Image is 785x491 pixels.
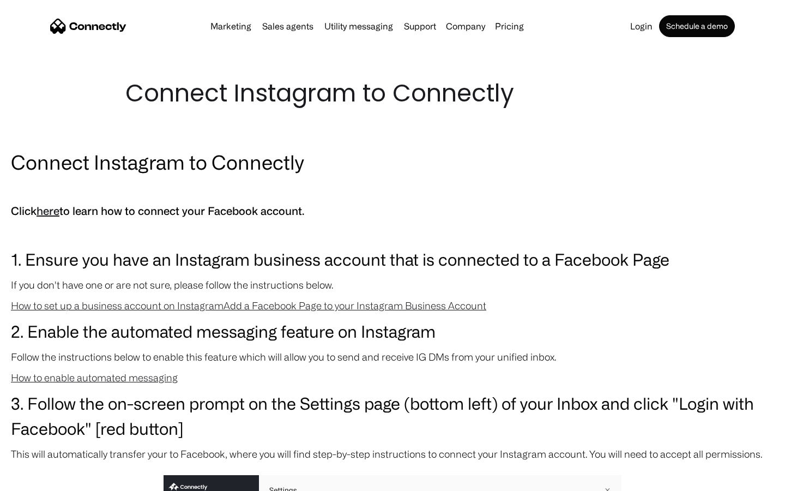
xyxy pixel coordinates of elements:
[11,472,65,487] aside: Language selected: English
[11,300,224,311] a: How to set up a business account on Instagram
[206,22,256,31] a: Marketing
[37,205,59,217] a: here
[11,226,774,241] p: ‍
[11,247,774,272] h3: 1. Ensure you have an Instagram business account that is connected to a Facebook Page
[446,19,485,34] div: Company
[224,300,486,311] a: Add a Facebook Page to your Instagram Business Account
[11,181,774,196] p: ‍
[626,22,657,31] a: Login
[11,277,774,292] p: If you don't have one or are not sure, please follow the instructions below.
[11,391,774,441] h3: 3. Follow the on-screen prompt on the Settings page (bottom left) of your Inbox and click "Login ...
[400,22,440,31] a: Support
[11,349,774,364] p: Follow the instructions below to enable this feature which will allow you to send and receive IG ...
[125,76,660,110] h1: Connect Instagram to Connectly
[11,319,774,344] h3: 2. Enable the automated messaging feature on Instagram
[491,22,528,31] a: Pricing
[11,446,774,462] p: This will automatically transfer your to Facebook, where you will find step-by-step instructions ...
[11,202,774,220] h5: Click to learn how to connect your Facebook account.
[258,22,318,31] a: Sales agents
[320,22,397,31] a: Utility messaging
[11,372,178,383] a: How to enable automated messaging
[11,148,774,176] h2: Connect Instagram to Connectly
[22,472,65,487] ul: Language list
[659,15,735,37] a: Schedule a demo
